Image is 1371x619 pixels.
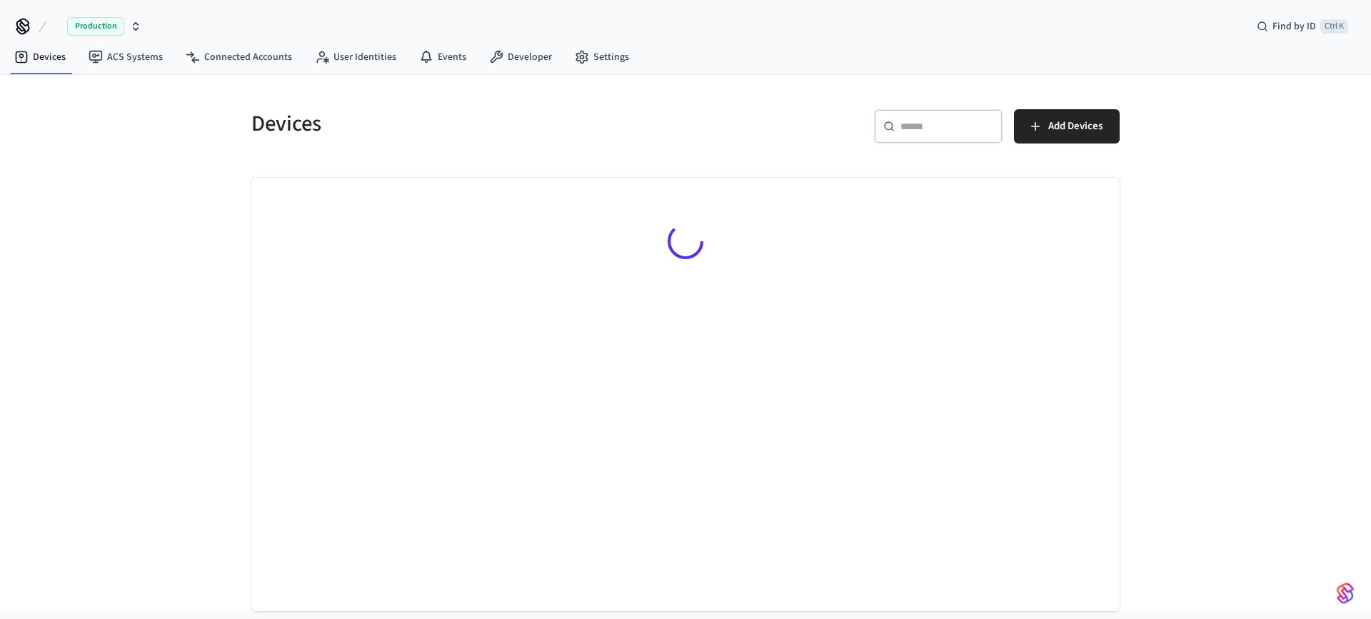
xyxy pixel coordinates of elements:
button: Add Devices [1014,109,1120,144]
h5: Devices [251,109,677,139]
img: SeamLogoGradient.69752ec5.svg [1337,582,1354,605]
a: Devices [3,44,77,70]
a: Settings [563,44,641,70]
div: Find by IDCtrl K [1245,14,1360,39]
a: Events [408,44,478,70]
a: Connected Accounts [174,44,303,70]
span: Find by ID [1272,19,1316,34]
a: ACS Systems [77,44,174,70]
span: Ctrl K [1320,19,1348,34]
span: Add Devices [1048,117,1103,136]
a: User Identities [303,44,408,70]
span: Production [67,17,124,36]
a: Developer [478,44,563,70]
